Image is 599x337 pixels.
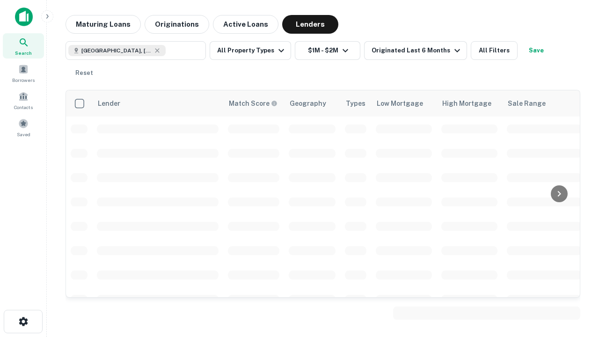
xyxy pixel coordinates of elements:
button: All Filters [471,41,518,60]
div: Low Mortgage [377,98,423,109]
th: Low Mortgage [371,90,437,117]
a: Search [3,33,44,59]
div: Sale Range [508,98,546,109]
th: High Mortgage [437,90,502,117]
button: Originated Last 6 Months [364,41,467,60]
button: $1M - $2M [295,41,360,60]
h6: Match Score [229,98,276,109]
div: High Mortgage [442,98,491,109]
button: Active Loans [213,15,278,34]
a: Saved [3,115,44,140]
th: Sale Range [502,90,586,117]
span: Contacts [14,103,33,111]
th: Lender [92,90,223,117]
th: Geography [284,90,340,117]
button: All Property Types [210,41,291,60]
button: Originations [145,15,209,34]
iframe: Chat Widget [552,262,599,307]
a: Contacts [3,88,44,113]
div: Geography [290,98,326,109]
span: Borrowers [12,76,35,84]
button: Lenders [282,15,338,34]
button: Save your search to get updates of matches that match your search criteria. [521,41,551,60]
div: Lender [98,98,120,109]
span: [GEOGRAPHIC_DATA], [GEOGRAPHIC_DATA], [GEOGRAPHIC_DATA] [81,46,152,55]
th: Capitalize uses an advanced AI algorithm to match your search with the best lender. The match sco... [223,90,284,117]
span: Saved [17,131,30,138]
button: Reset [69,64,99,82]
img: capitalize-icon.png [15,7,33,26]
div: Capitalize uses an advanced AI algorithm to match your search with the best lender. The match sco... [229,98,278,109]
a: Borrowers [3,60,44,86]
th: Types [340,90,371,117]
span: Search [15,49,32,57]
div: Types [346,98,365,109]
div: Originated Last 6 Months [372,45,463,56]
button: Maturing Loans [66,15,141,34]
